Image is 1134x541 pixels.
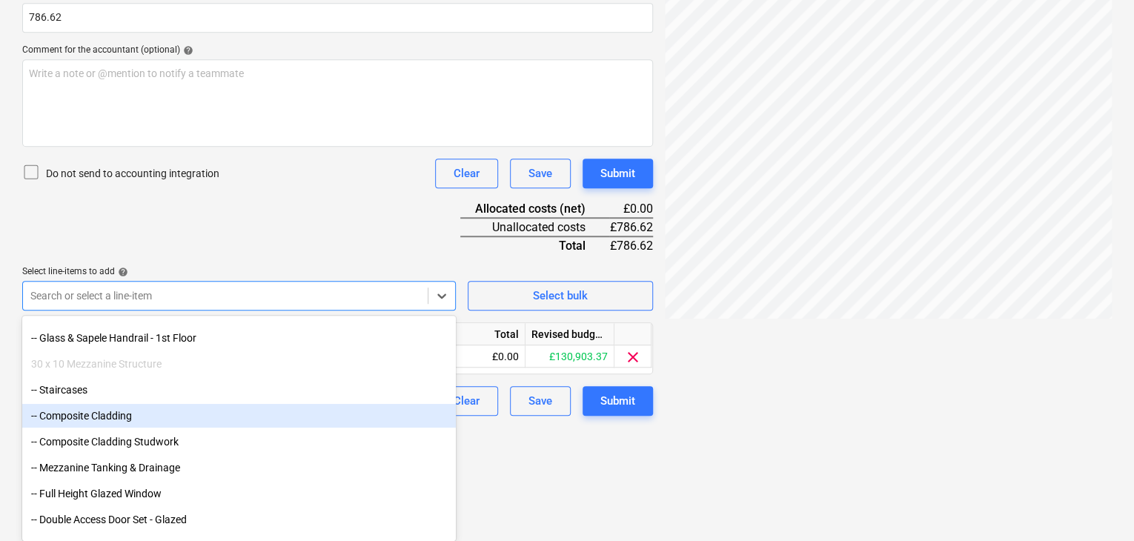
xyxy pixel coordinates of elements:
div: Select bulk [533,286,588,305]
div: Save [528,164,552,183]
div: 30 x 10 Mezzanine Structure [22,352,456,376]
span: help [180,45,193,56]
div: £786.62 [609,218,653,236]
div: -- Full Height Glazed Window [22,482,456,505]
div: Unallocated costs [460,218,609,236]
span: help [115,267,128,277]
div: £786.62 [609,236,653,254]
button: Clear [435,159,498,188]
div: £0.00 [609,200,653,218]
div: -- Glass & Sapele Handrail - GF [22,300,456,324]
button: Select bulk [468,281,653,311]
div: Comment for the accountant (optional) [22,44,653,56]
div: Allocated costs (net) [460,200,609,218]
div: Submit [600,164,635,183]
div: Revised budget remaining [525,323,614,345]
div: Save [528,391,552,411]
p: Do not send to accounting integration [46,166,219,181]
iframe: Chat Widget [1060,470,1134,541]
div: Total [460,236,609,254]
div: £0.00 [437,345,525,368]
div: Total [437,323,525,345]
div: £130,903.37 [525,345,614,368]
span: clear [624,348,642,366]
button: Save [510,159,571,188]
div: -- Composite Cladding Studwork [22,430,456,454]
div: -- Staircases [22,378,456,402]
div: Clear [454,164,480,183]
button: Submit [583,386,653,416]
input: Invoice total amount (net cost, optional) [22,3,653,33]
div: Submit [600,391,635,411]
div: -- Composite Cladding [22,404,456,428]
div: Clear [454,391,480,411]
div: Select line-items to add [22,266,456,278]
button: Submit [583,159,653,188]
button: Clear [435,386,498,416]
div: -- Glass & Sapele Handrail - 1st Floor [22,326,456,350]
div: -- Double Access Door Set - Glazed [22,508,456,531]
div: -- Mezzanine Tanking & Drainage [22,456,456,479]
button: Save [510,386,571,416]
